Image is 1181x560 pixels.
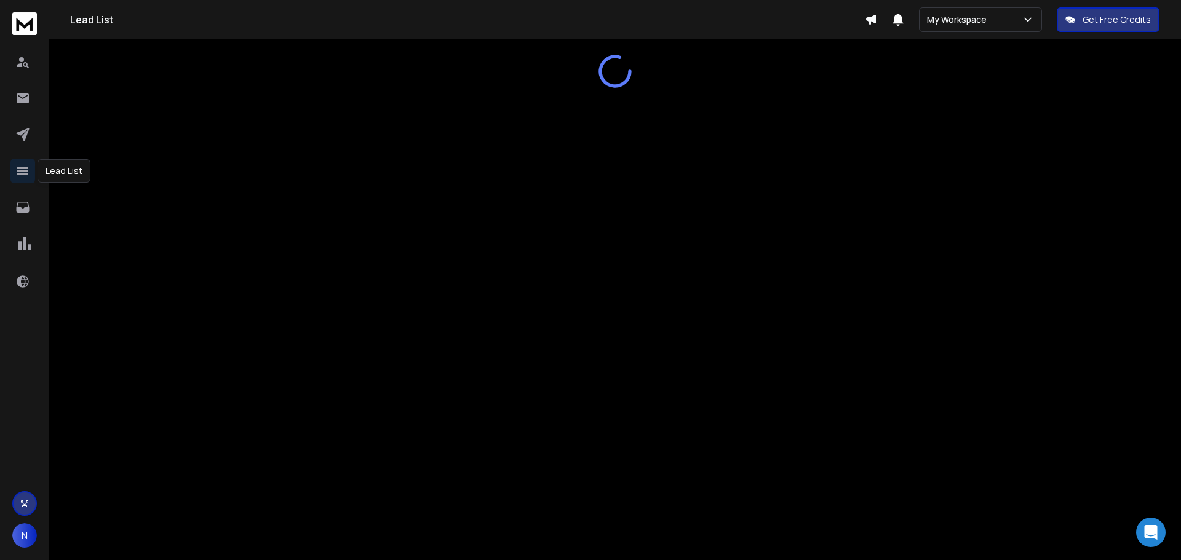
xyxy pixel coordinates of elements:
p: Get Free Credits [1083,14,1151,26]
button: Get Free Credits [1057,7,1159,32]
p: My Workspace [927,14,992,26]
div: Lead List [38,159,90,183]
h1: Lead List [70,12,865,27]
img: logo [12,12,37,35]
div: Open Intercom Messenger [1136,518,1166,547]
button: N [12,523,37,548]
